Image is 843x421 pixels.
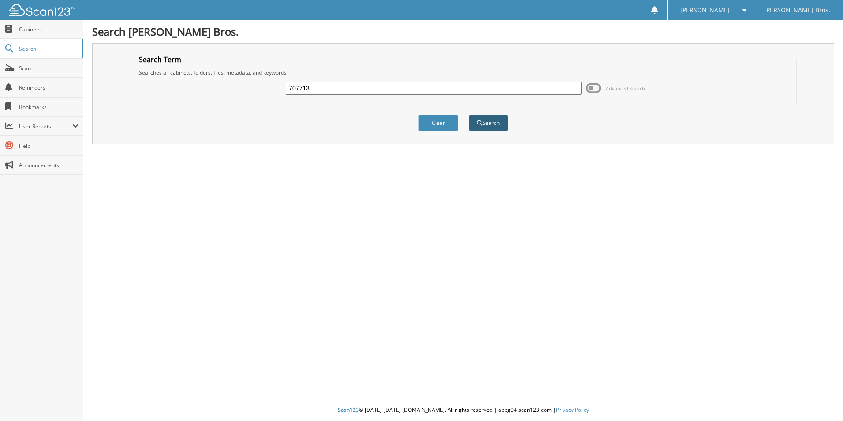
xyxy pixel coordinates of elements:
[134,69,792,76] div: Searches all cabinets, folders, files, metadata, and keywords
[19,45,77,53] span: Search
[19,123,72,130] span: User Reports
[799,379,843,421] iframe: Chat Widget
[19,103,78,111] span: Bookmarks
[9,4,75,16] img: scan123-logo-white.svg
[338,406,359,413] span: Scan123
[19,84,78,91] span: Reminders
[19,26,78,33] span: Cabinets
[83,399,843,421] div: © [DATE]-[DATE] [DOMAIN_NAME]. All rights reserved | appg04-scan123-com |
[19,64,78,72] span: Scan
[19,142,78,150] span: Help
[680,8,730,13] span: [PERSON_NAME]
[469,115,508,131] button: Search
[134,55,186,64] legend: Search Term
[606,85,645,92] span: Advanced Search
[19,162,78,169] span: Announcements
[92,24,834,39] h1: Search [PERSON_NAME] Bros.
[556,406,589,413] a: Privacy Policy
[764,8,830,13] span: [PERSON_NAME] Bros.
[418,115,458,131] button: Clear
